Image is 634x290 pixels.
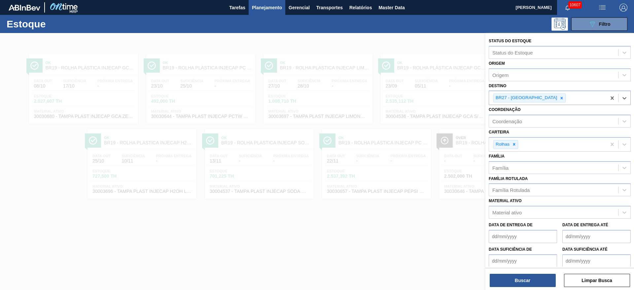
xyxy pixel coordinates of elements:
label: Data suficiência de [489,247,532,252]
div: Status do Estoque [492,50,533,55]
label: Data suficiência até [562,247,608,252]
label: Material ativo [489,199,522,203]
input: dd/mm/yyyy [489,230,557,243]
label: Destino [489,84,506,88]
div: Rolhas [494,140,511,149]
span: 10607 [568,1,582,9]
span: Planejamento [252,4,282,12]
label: Data de Entrega até [562,223,608,227]
span: Transportes [316,4,343,12]
span: Filtro [599,21,611,27]
div: Família [492,165,509,170]
img: Logout [619,4,627,12]
div: BR27 - [GEOGRAPHIC_DATA] [494,94,558,102]
img: userActions [598,4,606,12]
span: Relatórios [349,4,372,12]
div: Coordenação [492,119,522,124]
label: Data de Entrega de [489,223,533,227]
button: Notificações [557,3,578,12]
div: Material ativo [492,210,522,215]
div: Pogramando: nenhum usuário selecionado [551,18,568,31]
h1: Estoque [7,20,105,28]
input: dd/mm/yyyy [562,254,631,268]
label: Origem [489,61,505,66]
img: TNhmsLtSVTkK8tSr43FrP2fwEKptu5GPRR3wAAAABJRU5ErkJggg== [9,5,40,11]
input: dd/mm/yyyy [562,230,631,243]
button: Filtro [571,18,627,31]
span: Master Data [378,4,405,12]
label: Coordenação [489,107,521,112]
label: Família Rotulada [489,176,528,181]
label: Carteira [489,130,509,134]
span: Tarefas [229,4,245,12]
label: Família [489,154,505,159]
div: Família Rotulada [492,187,530,193]
input: dd/mm/yyyy [489,254,557,268]
div: Origem [492,72,509,78]
span: Gerencial [289,4,310,12]
label: Status do Estoque [489,39,531,43]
